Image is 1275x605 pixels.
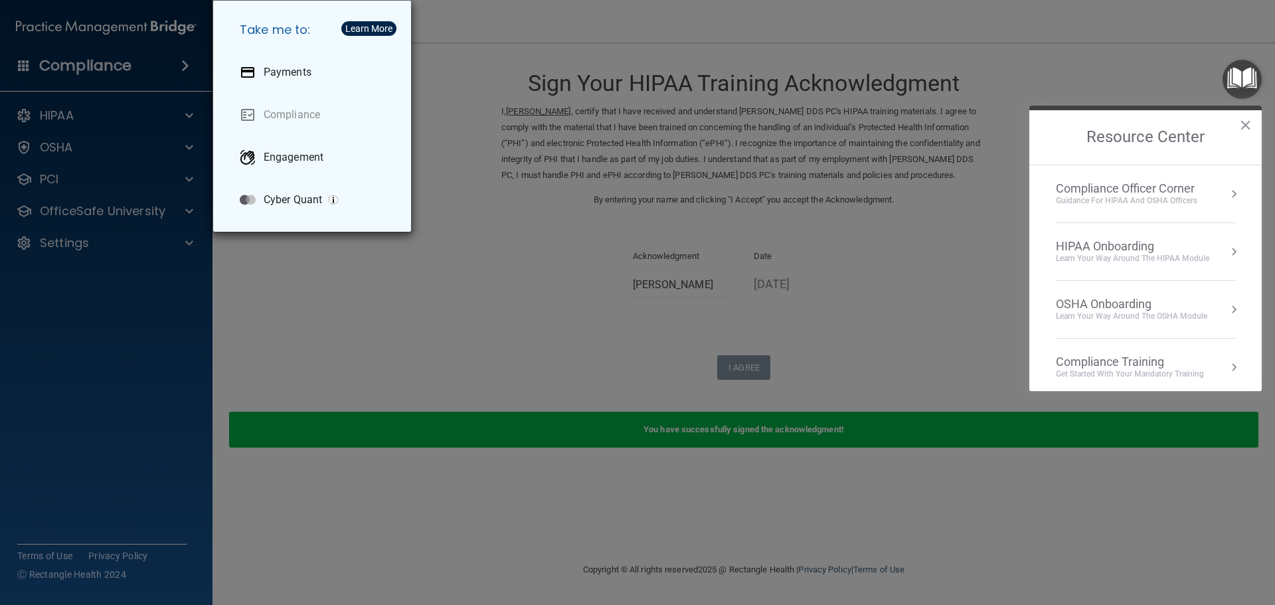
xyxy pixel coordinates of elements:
[341,21,396,36] button: Learn More
[1056,369,1204,380] div: Get Started with your mandatory training
[1056,311,1207,322] div: Learn your way around the OSHA module
[229,139,400,176] a: Engagement
[1239,114,1252,135] button: Close
[264,151,323,164] p: Engagement
[1056,297,1207,311] div: OSHA Onboarding
[1029,106,1262,391] div: Resource Center
[1056,355,1204,369] div: Compliance Training
[1056,239,1209,254] div: HIPAA Onboarding
[229,96,400,133] a: Compliance
[1056,253,1209,264] div: Learn Your Way around the HIPAA module
[1056,181,1197,196] div: Compliance Officer Corner
[229,54,400,91] a: Payments
[264,193,322,207] p: Cyber Quant
[229,11,400,48] h5: Take me to:
[1223,60,1262,99] button: Open Resource Center
[264,66,311,79] p: Payments
[1029,110,1262,165] h2: Resource Center
[345,24,392,33] div: Learn More
[1056,195,1197,207] div: Guidance for HIPAA and OSHA Officers
[229,181,400,218] a: Cyber Quant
